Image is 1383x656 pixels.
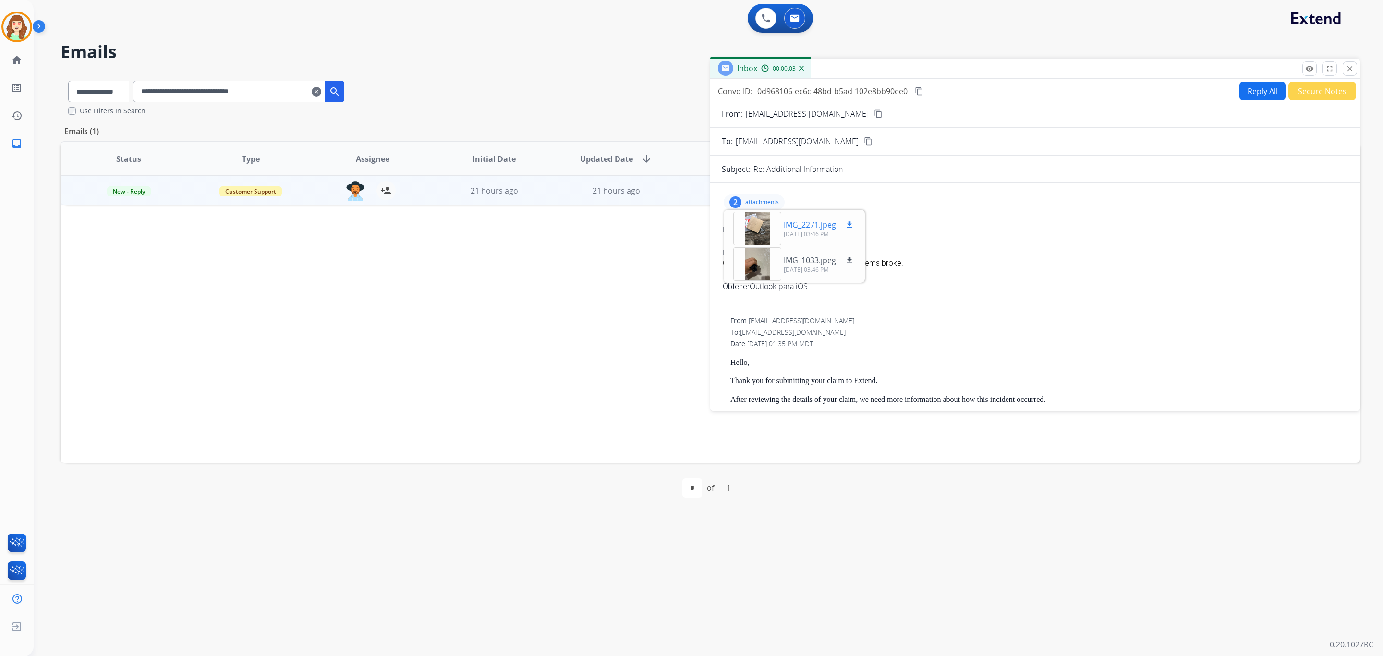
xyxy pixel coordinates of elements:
[1305,64,1314,73] mat-icon: remove_red_eye
[593,185,640,196] span: 21 hours ago
[1288,82,1356,100] button: Secure Notes
[753,163,843,175] p: Re: Additional Information
[730,316,1347,326] div: From:
[312,86,321,97] mat-icon: clear
[707,482,714,494] div: of
[329,86,340,97] mat-icon: search
[61,42,1360,61] h2: Emails
[773,65,796,73] span: 00:00:03
[730,395,1347,404] p: After reviewing the details of your claim, we need more information about how this incident occur...
[740,328,846,337] span: [EMAIL_ADDRESS][DOMAIN_NAME]
[874,109,883,118] mat-icon: content_copy
[1325,64,1334,73] mat-icon: fullscreen
[11,54,23,66] mat-icon: home
[719,478,739,498] div: 1
[745,198,779,206] p: attachments
[346,181,365,201] img: agent-avatar
[1346,64,1354,73] mat-icon: close
[746,108,869,120] p: [EMAIL_ADDRESS][DOMAIN_NAME]
[471,185,518,196] span: 21 hours ago
[473,153,516,165] span: Initial Date
[11,138,23,149] mat-icon: inbox
[723,257,1347,269] div: Oil got into the electrical part and the emblems broke.
[1330,639,1373,650] p: 0.20.1027RC
[730,328,1347,337] div: To:
[723,225,1347,234] div: From:
[61,125,103,137] p: Emails (1)
[729,196,741,208] div: 2
[580,153,633,165] span: Updated Date
[747,339,813,348] span: [DATE] 01:35 PM MDT
[219,186,282,196] span: Customer Support
[784,231,855,238] p: [DATE] 03:46 PM
[723,282,808,291] span: Obtener
[845,256,854,265] mat-icon: download
[736,135,859,147] span: [EMAIL_ADDRESS][DOMAIN_NAME]
[11,82,23,94] mat-icon: list_alt
[3,13,30,40] img: avatar
[749,316,854,325] span: [EMAIL_ADDRESS][DOMAIN_NAME]
[380,185,392,196] mat-icon: person_add
[356,153,389,165] span: Assignee
[1239,82,1286,100] button: Reply All
[722,135,733,147] p: To:
[915,87,923,96] mat-icon: content_copy
[722,108,743,120] p: From:
[242,153,260,165] span: Type
[730,377,1347,385] p: Thank you for submitting your claim to Extend.
[718,85,752,97] p: Convo ID:
[784,266,855,274] p: [DATE] 03:46 PM
[11,110,23,121] mat-icon: history
[723,248,1347,257] div: Date:
[722,163,751,175] p: Subject:
[757,86,908,97] span: 0d968106-ec6c-48bd-b5ad-102e8bb90ee0
[784,219,836,231] p: IMG_2271.jpeg
[784,255,836,266] p: IMG_1033.jpeg
[723,236,1347,246] div: To:
[750,281,808,292] a: Outlook para iOS
[737,63,757,73] span: Inbox
[845,220,854,229] mat-icon: download
[107,186,151,196] span: New - Reply
[730,339,1347,349] div: Date:
[730,358,1347,367] p: Hello,
[864,137,873,146] mat-icon: content_copy
[80,106,146,116] label: Use Filters In Search
[116,153,141,165] span: Status
[641,153,652,165] mat-icon: arrow_downward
